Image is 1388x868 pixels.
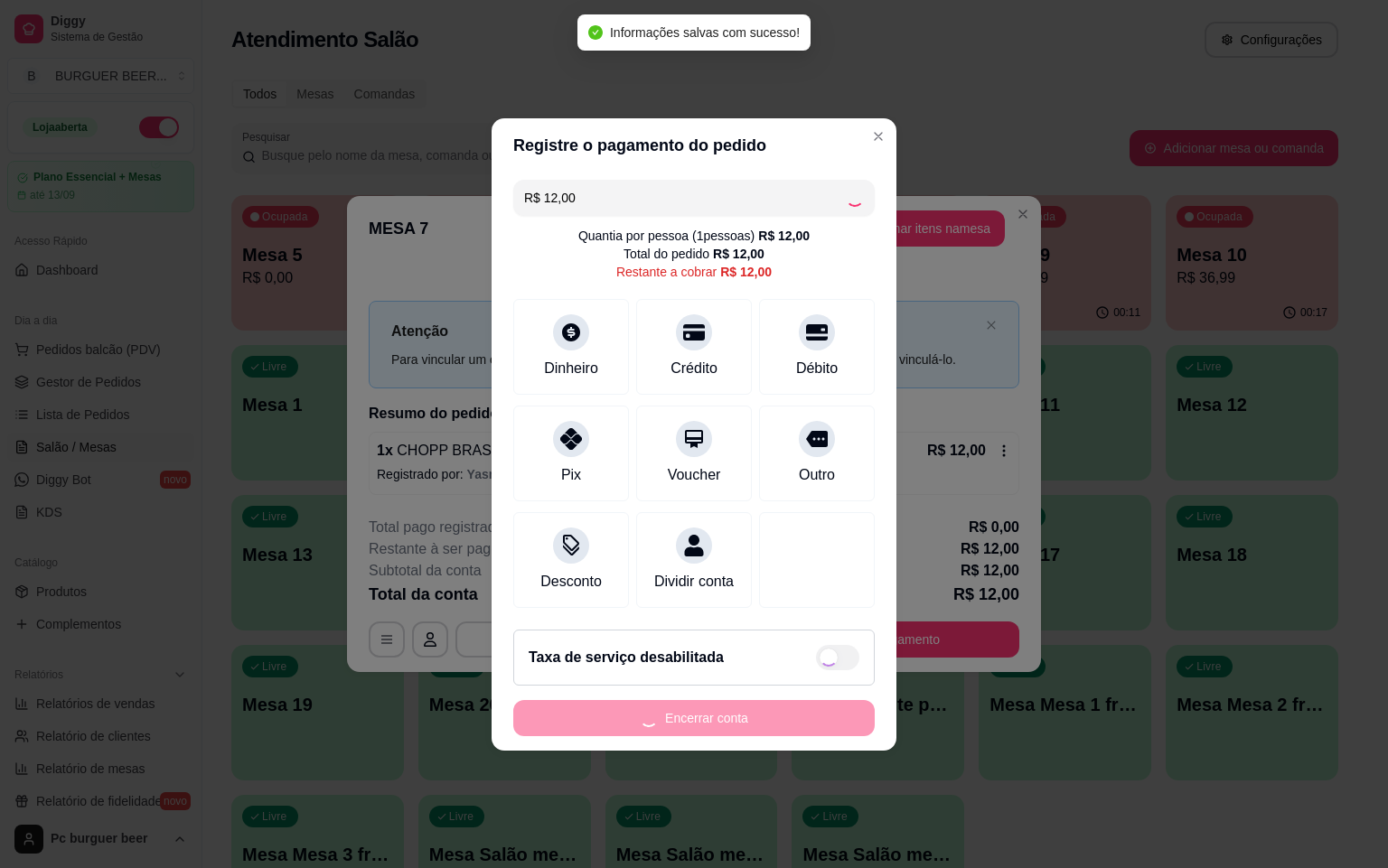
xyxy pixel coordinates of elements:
h2: Taxa de serviço desabilitada [529,647,724,668]
div: R$ 12,00 [720,263,772,281]
div: Quantia por pessoa ( 1 pessoas) [578,227,810,245]
div: Total do pedido [624,245,764,263]
div: Restante a cobrar [616,263,772,281]
div: Dinheiro [544,358,598,379]
span: Informações salvas com sucesso! [610,25,800,40]
div: Débito [796,358,838,379]
input: Ex.: hambúrguer de cordeiro [524,180,846,216]
div: R$ 12,00 [758,227,810,245]
header: Registre o pagamento do pedido [492,118,896,173]
div: R$ 12,00 [713,245,764,263]
div: Voucher [668,464,721,486]
div: Outro [799,464,835,486]
div: Crédito [671,358,717,379]
div: Loading [846,189,864,207]
span: check-circle [588,25,603,40]
button: Close [864,122,893,151]
div: Desconto [540,571,602,593]
div: Pix [561,464,581,486]
div: Dividir conta [654,571,734,593]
